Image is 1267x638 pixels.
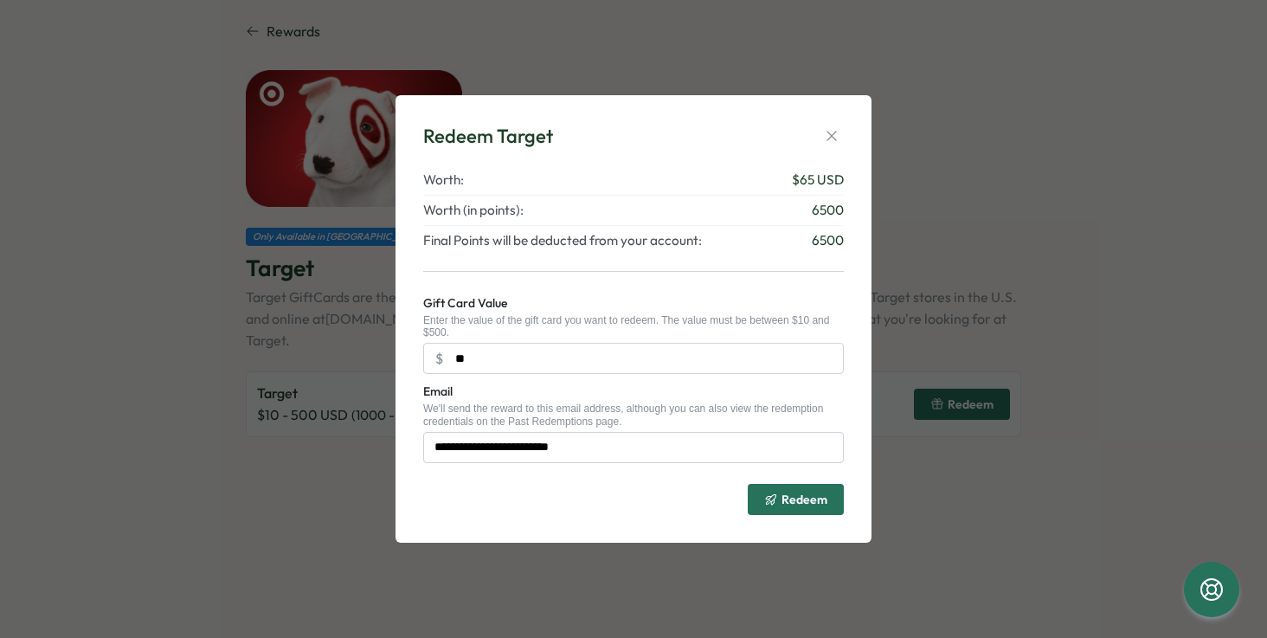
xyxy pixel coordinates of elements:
[423,314,844,339] div: Enter the value of the gift card you want to redeem. The value must be between $10 and $500.
[423,294,507,313] label: Gift Card Value
[812,231,844,250] span: 6500
[423,123,553,150] div: Redeem Target
[423,171,464,190] span: Worth:
[812,201,844,220] span: 6500
[748,484,844,515] button: Redeem
[423,403,844,428] div: We'll send the reward to this email address, although you can also view the redemption credential...
[781,493,827,506] span: Redeem
[423,201,524,220] span: Worth (in points):
[423,383,453,402] label: Email
[792,171,844,190] span: $ 65 USD
[423,231,702,250] span: Final Points will be deducted from your account:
